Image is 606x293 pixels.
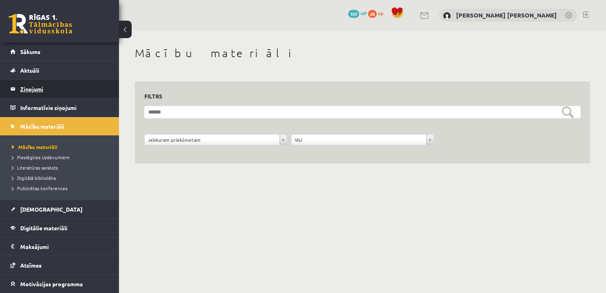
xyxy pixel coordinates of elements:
[443,12,451,20] img: Endija Elizabete Zēvalde
[20,67,39,74] span: Aktuāli
[10,61,109,79] a: Aktuāli
[348,10,367,16] a: 107 mP
[348,10,359,18] span: 107
[148,135,276,145] span: Jebkuram priekšmetam
[20,80,109,98] legend: Ziņojumi
[12,164,58,171] span: Literatūras saraksts
[12,154,69,160] span: Pieslēgties Uzdevumiem
[20,48,40,55] span: Sākums
[144,91,571,102] h3: Filtrs
[12,175,56,181] span: Digitālā bibliotēka
[20,123,64,130] span: Mācību materiāli
[12,154,111,161] a: Pieslēgties Uzdevumiem
[12,144,58,150] span: Mācību materiāli
[20,206,82,213] span: [DEMOGRAPHIC_DATA]
[12,185,67,191] span: Publicētas konferences
[12,164,111,171] a: Literatūras saraksts
[12,185,111,192] a: Publicētas konferences
[10,200,109,218] a: [DEMOGRAPHIC_DATA]
[291,135,433,145] a: Visi
[368,10,387,16] a: 28 xp
[10,237,109,256] a: Maksājumi
[10,275,109,293] a: Motivācijas programma
[10,80,109,98] a: Ziņojumi
[10,117,109,135] a: Mācību materiāli
[20,224,67,231] span: Digitālie materiāli
[10,98,109,117] a: Informatīvie ziņojumi
[10,42,109,61] a: Sākums
[368,10,377,18] span: 28
[20,98,109,117] legend: Informatīvie ziņojumi
[12,143,111,150] a: Mācību materiāli
[361,10,367,16] span: mP
[9,14,72,34] a: Rīgas 1. Tālmācības vidusskola
[10,219,109,237] a: Digitālie materiāli
[135,46,590,60] h1: Mācību materiāli
[295,135,423,145] span: Visi
[20,280,83,287] span: Motivācijas programma
[20,262,42,269] span: Atzīmes
[378,10,383,16] span: xp
[145,135,287,145] a: Jebkuram priekšmetam
[456,11,557,19] a: [PERSON_NAME] [PERSON_NAME]
[10,256,109,274] a: Atzīmes
[20,237,109,256] legend: Maksājumi
[12,174,111,181] a: Digitālā bibliotēka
